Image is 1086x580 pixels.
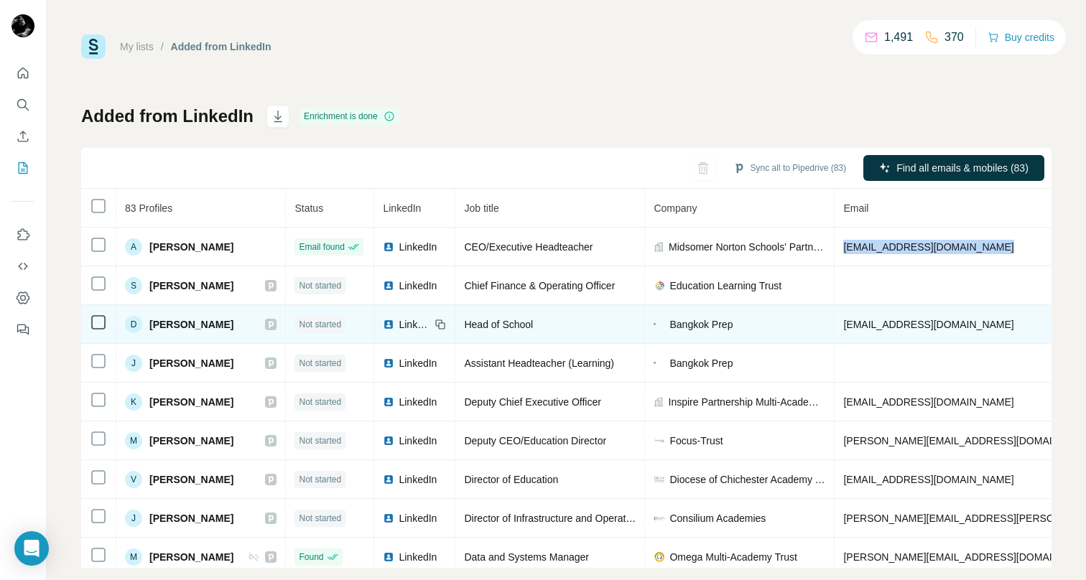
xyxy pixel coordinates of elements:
span: [EMAIL_ADDRESS][DOMAIN_NAME] [843,396,1013,408]
div: M [125,548,142,566]
span: CEO/Executive Headteacher [464,241,593,253]
button: My lists [11,155,34,181]
button: Sync all to Pipedrive (83) [723,157,856,179]
span: Not started [299,279,341,292]
span: [PERSON_NAME] [149,472,233,487]
span: Omega Multi-Academy Trust [669,550,797,564]
div: M [125,432,142,449]
p: 1,491 [884,29,913,46]
img: company-logo [654,474,665,485]
span: [PERSON_NAME] [149,356,233,370]
button: Buy credits [988,27,1054,47]
span: Focus-Trust [669,434,723,448]
span: LinkedIn [399,317,430,332]
span: [PERSON_NAME] [149,240,233,254]
span: LinkedIn [399,240,437,254]
span: Not started [299,512,341,525]
span: Data and Systems Manager [464,551,589,563]
div: Enrichment is done [300,108,399,125]
span: [EMAIL_ADDRESS][DOMAIN_NAME] [843,241,1013,253]
span: Job title [464,202,498,214]
span: LinkedIn [399,550,437,564]
button: Dashboard [11,285,34,311]
img: company-logo [654,280,665,291]
span: [EMAIL_ADDRESS][DOMAIN_NAME] [843,474,1013,485]
a: My lists [120,41,154,52]
span: Not started [299,396,341,408]
span: Bangkok Prep [669,317,733,332]
span: LinkedIn [399,472,437,487]
span: Consilium Academies [669,511,766,525]
button: Quick start [11,60,34,86]
span: [PERSON_NAME] [149,434,233,448]
span: Assistant Headteacher (Learning) [464,357,614,369]
span: Inspire Partnership Multi-Academy Trust [669,395,826,409]
div: Open Intercom Messenger [14,531,49,566]
span: LinkedIn [399,434,437,448]
img: company-logo [654,513,665,524]
span: Status [294,202,323,214]
div: A [125,238,142,256]
img: company-logo [654,362,665,365]
p: 370 [945,29,964,46]
span: LinkedIn [399,395,437,409]
span: LinkedIn [399,356,437,370]
button: Feedback [11,317,34,342]
div: D [125,316,142,333]
span: Deputy Chief Executive Officer [464,396,600,408]
img: LinkedIn logo [383,319,394,330]
span: Deputy CEO/Education Director [464,435,606,446]
span: Chief Finance & Operating Officer [464,280,615,291]
img: LinkedIn logo [383,396,394,408]
div: S [125,277,142,294]
button: Find all emails & mobiles (83) [863,155,1044,181]
li: / [161,39,164,54]
div: K [125,393,142,411]
img: company-logo [654,551,665,563]
span: Email found [299,240,344,253]
img: LinkedIn logo [383,551,394,563]
span: [PERSON_NAME] [149,550,233,564]
span: [PERSON_NAME] [149,511,233,525]
button: Search [11,92,34,118]
span: Midsomer Norton Schools' Partnership [669,240,825,254]
span: LinkedIn [399,279,437,293]
h1: Added from LinkedIn [81,105,254,128]
img: Avatar [11,14,34,37]
div: Added from LinkedIn [171,39,271,54]
button: Use Surfe on LinkedIn [11,222,34,248]
span: Found [299,551,323,563]
button: Enrich CSV [11,123,34,149]
span: [PERSON_NAME] [149,317,233,332]
span: Email [843,202,868,214]
img: LinkedIn logo [383,474,394,485]
span: LinkedIn [383,202,421,214]
img: LinkedIn logo [383,241,394,253]
div: V [125,471,142,488]
span: Not started [299,318,341,331]
span: [PERSON_NAME] [149,395,233,409]
span: [EMAIL_ADDRESS][DOMAIN_NAME] [843,319,1013,330]
span: Director of Infrastructure and Operations [464,513,644,524]
img: company-logo [654,435,665,446]
div: J [125,510,142,527]
img: LinkedIn logo [383,357,394,369]
img: Surfe Logo [81,34,106,59]
span: Not started [299,473,341,486]
span: Company [654,202,697,214]
span: Diocese of Chichester Academy Trust [669,472,825,487]
span: LinkedIn [399,511,437,525]
span: [PERSON_NAME] [149,279,233,293]
span: 83 Profiles [125,202,172,214]
span: Director of Education [464,474,558,485]
div: J [125,355,142,372]
img: LinkedIn logo [383,513,394,524]
span: Head of School [464,319,533,330]
span: Not started [299,357,341,370]
span: Bangkok Prep [669,356,733,370]
img: LinkedIn logo [383,280,394,291]
span: Education Learning Trust [669,279,781,293]
img: company-logo [654,323,665,326]
span: Not started [299,434,341,447]
span: Find all emails & mobiles (83) [896,161,1029,175]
